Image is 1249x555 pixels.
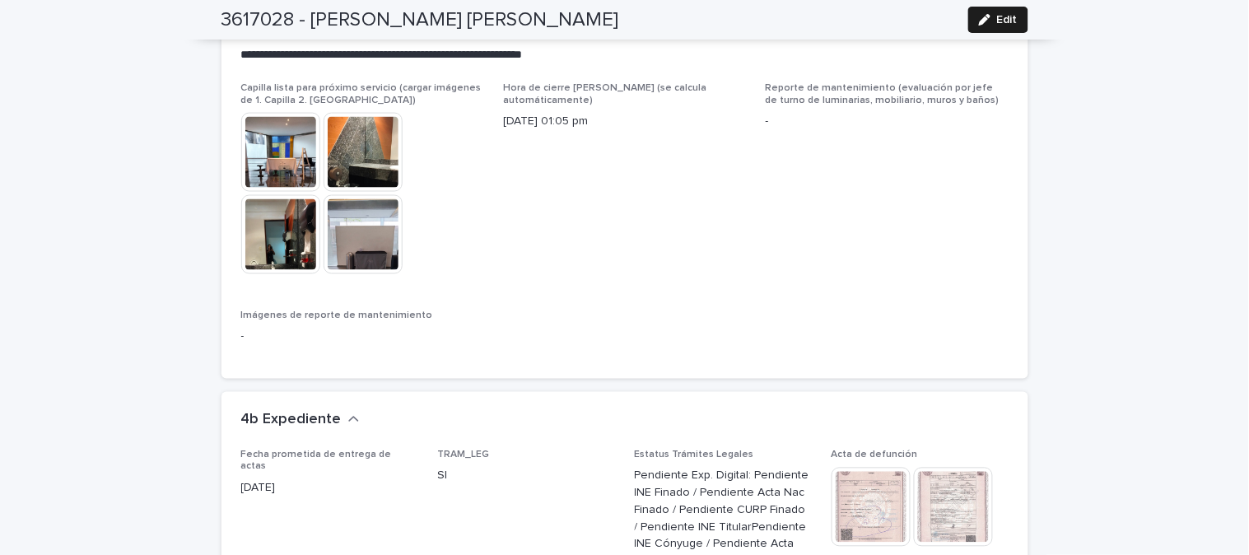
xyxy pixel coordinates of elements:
span: Acta de defunción [832,450,918,460]
p: SI [438,468,615,485]
span: TRAM_LEG [438,450,490,460]
p: - [241,329,484,346]
button: Edit [968,7,1028,33]
span: Capilla lista para próximo servicio (cargar imágenes de 1. Capilla 2. [GEOGRAPHIC_DATA]) [241,83,482,105]
span: Reporte de mantenimiento (evaluación por jefe de turno de luminarias, mobiliario, muros y baños) [766,83,1000,105]
button: 4b Expediente [241,412,360,430]
span: Fecha prometida de entrega de actas [241,450,392,472]
span: Edit [997,14,1018,26]
span: Imágenes de reporte de mantenimiento [241,311,433,321]
p: [DATE] 01:05 pm [503,113,746,130]
span: Hora de cierre [PERSON_NAME] (se calcula automáticamente) [503,83,706,105]
h2: 3617028 - [PERSON_NAME] [PERSON_NAME] [221,8,619,32]
span: Estatus Trámites Legales [635,450,754,460]
h2: 4b Expediente [241,412,342,430]
p: - [766,113,1009,130]
p: [DATE] [241,480,418,497]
